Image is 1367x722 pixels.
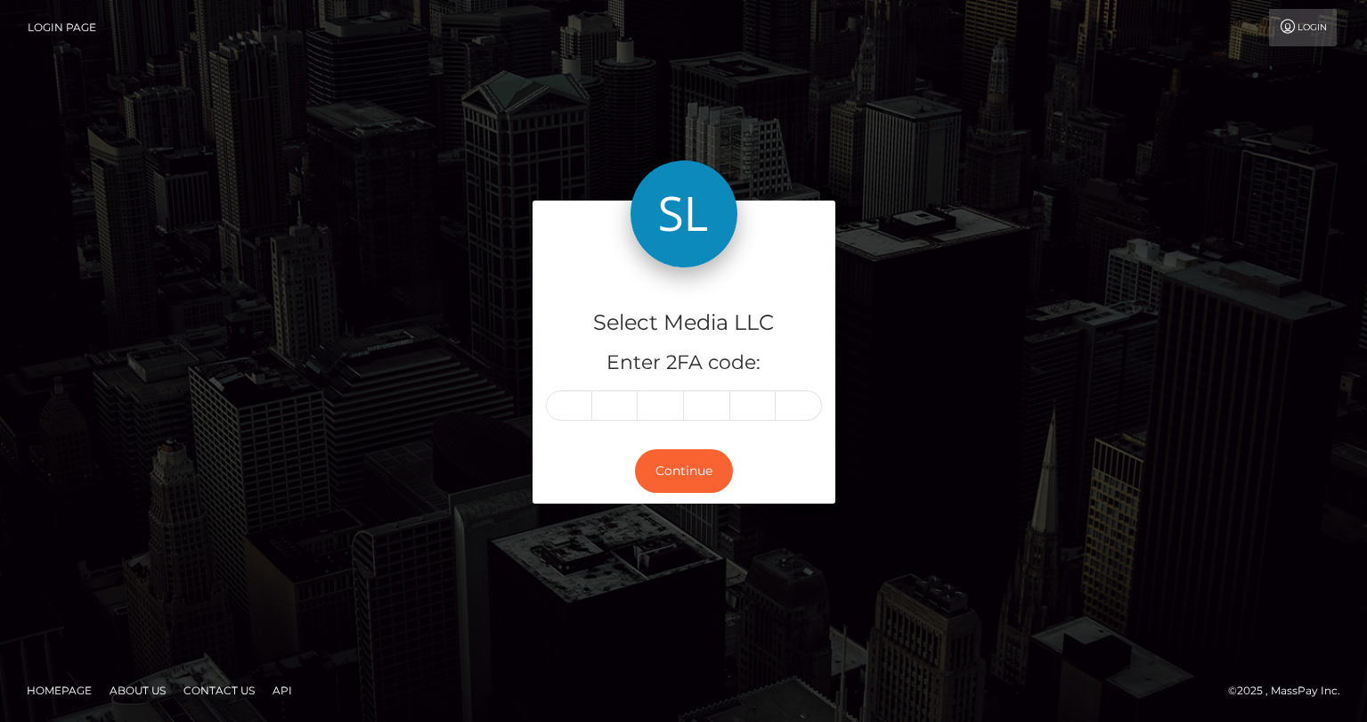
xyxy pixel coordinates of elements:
a: Homepage [20,677,99,704]
a: About Us [102,677,173,704]
a: Contact Us [176,677,262,704]
a: API [265,677,299,704]
img: Select Media LLC [631,160,737,267]
button: Continue [635,449,733,493]
a: Login Page [28,9,96,46]
h4: Select Media LLC [546,308,822,339]
a: Login [1269,9,1337,46]
h5: Enter 2FA code: [546,349,822,377]
div: © 2025 , MassPay Inc. [1228,681,1354,701]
